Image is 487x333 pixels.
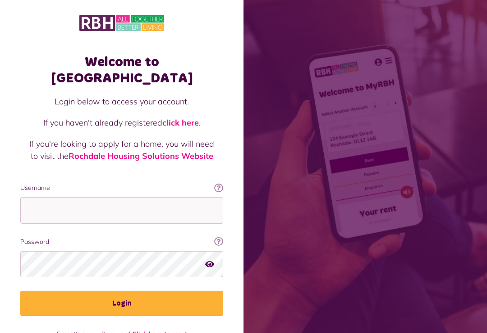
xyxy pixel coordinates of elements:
p: If you haven't already registered . [29,117,214,129]
label: Username [20,183,223,193]
img: MyRBH [79,13,164,32]
a: Rochdale Housing Solutions Website [69,151,213,161]
label: Password [20,237,223,247]
h1: Welcome to [GEOGRAPHIC_DATA] [20,54,223,86]
button: Login [20,291,223,316]
p: If you're looking to apply for a home, you will need to visit the [29,138,214,162]
p: Login below to access your account. [29,95,214,108]
a: click here [162,117,199,128]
